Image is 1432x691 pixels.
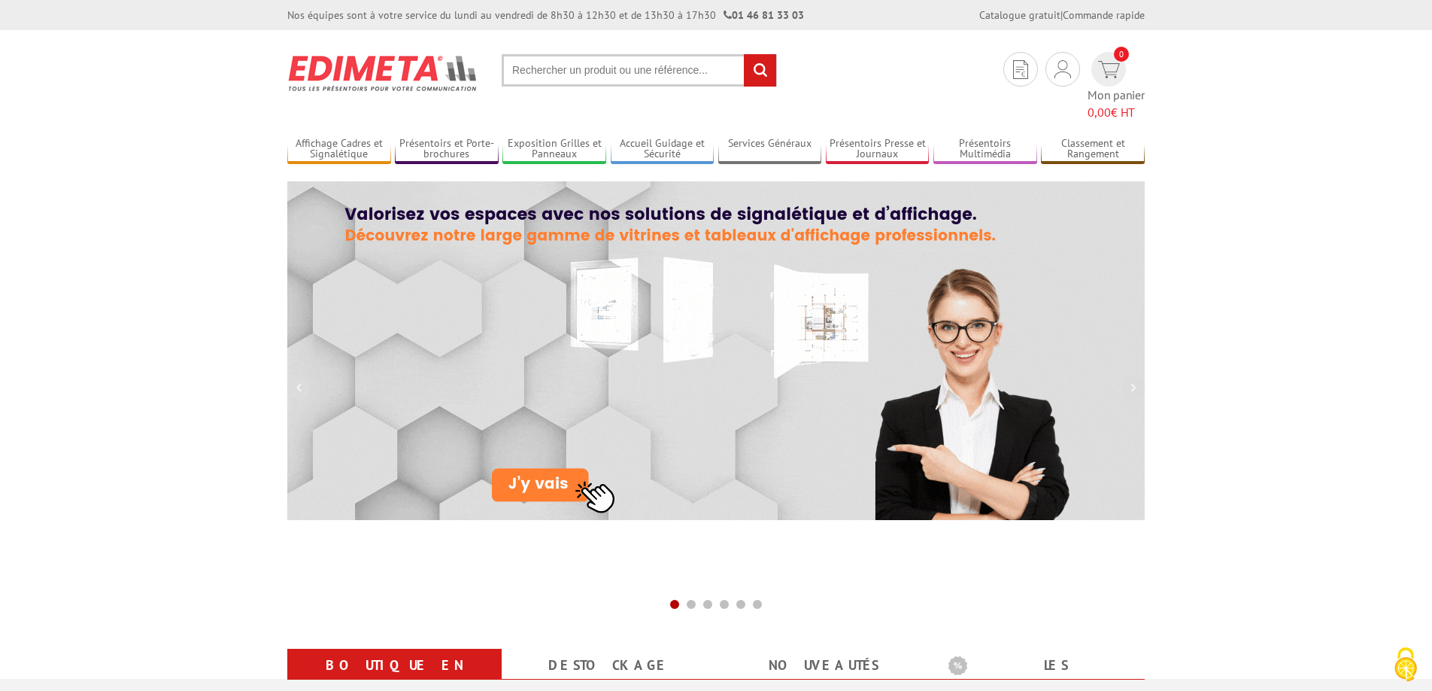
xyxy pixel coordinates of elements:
a: nouveautés [734,652,912,679]
a: devis rapide 0 Mon panier 0,00€ HT [1088,52,1145,121]
a: Exposition Grilles et Panneaux [502,137,606,162]
a: Présentoirs Presse et Journaux [826,137,930,162]
button: Cookies (fenêtre modale) [1379,640,1432,691]
div: | [979,8,1145,23]
a: Accueil Guidage et Sécurité [611,137,714,162]
a: Catalogue gratuit [979,8,1060,22]
span: Mon panier [1088,87,1145,121]
b: Les promotions [948,652,1136,682]
input: Rechercher un produit ou une référence... [502,54,777,87]
a: Commande rapide [1063,8,1145,22]
span: € HT [1088,104,1145,121]
a: Services Généraux [718,137,822,162]
a: Destockage [520,652,698,679]
div: Nos équipes sont à votre service du lundi au vendredi de 8h30 à 12h30 et de 13h30 à 17h30 [287,8,804,23]
a: Affichage Cadres et Signalétique [287,137,391,162]
span: 0,00 [1088,105,1111,120]
img: devis rapide [1098,61,1120,78]
a: Présentoirs et Porte-brochures [395,137,499,162]
img: devis rapide [1013,60,1028,79]
strong: 01 46 81 33 03 [724,8,804,22]
input: rechercher [744,54,776,87]
img: Cookies (fenêtre modale) [1387,646,1424,683]
a: Présentoirs Multimédia [933,137,1037,162]
img: Présentoir, panneau, stand - Edimeta - PLV, affichage, mobilier bureau, entreprise [287,45,479,101]
span: 0 [1114,47,1129,62]
a: Classement et Rangement [1041,137,1145,162]
img: devis rapide [1054,60,1071,78]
